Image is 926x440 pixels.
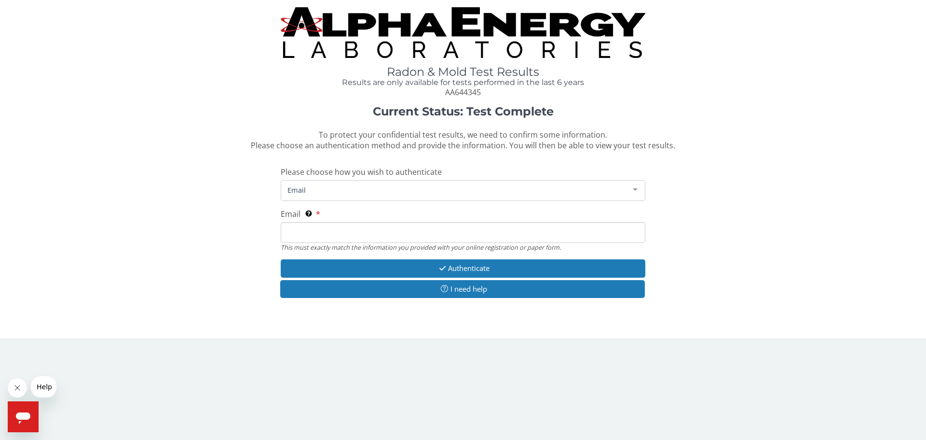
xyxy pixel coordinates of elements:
[281,7,645,58] img: TightCrop.jpg
[281,167,442,177] span: Please choose how you wish to authenticate
[8,401,39,432] iframe: Button to launch messaging window
[281,78,645,87] h4: Results are only available for tests performed in the last 6 years
[31,376,56,397] iframe: Message from company
[281,209,300,219] span: Email
[373,104,554,118] strong: Current Status: Test Complete
[285,185,626,195] span: Email
[281,66,645,78] h1: Radon & Mold Test Results
[251,129,675,151] span: To protect your confidential test results, we need to confirm some information. Please choose an ...
[445,87,481,98] span: AA644345
[280,280,645,298] button: I need help
[8,378,27,397] iframe: Close message
[281,243,645,252] div: This must exactly match the information you provided with your online registration or paper form.
[281,259,645,277] button: Authenticate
